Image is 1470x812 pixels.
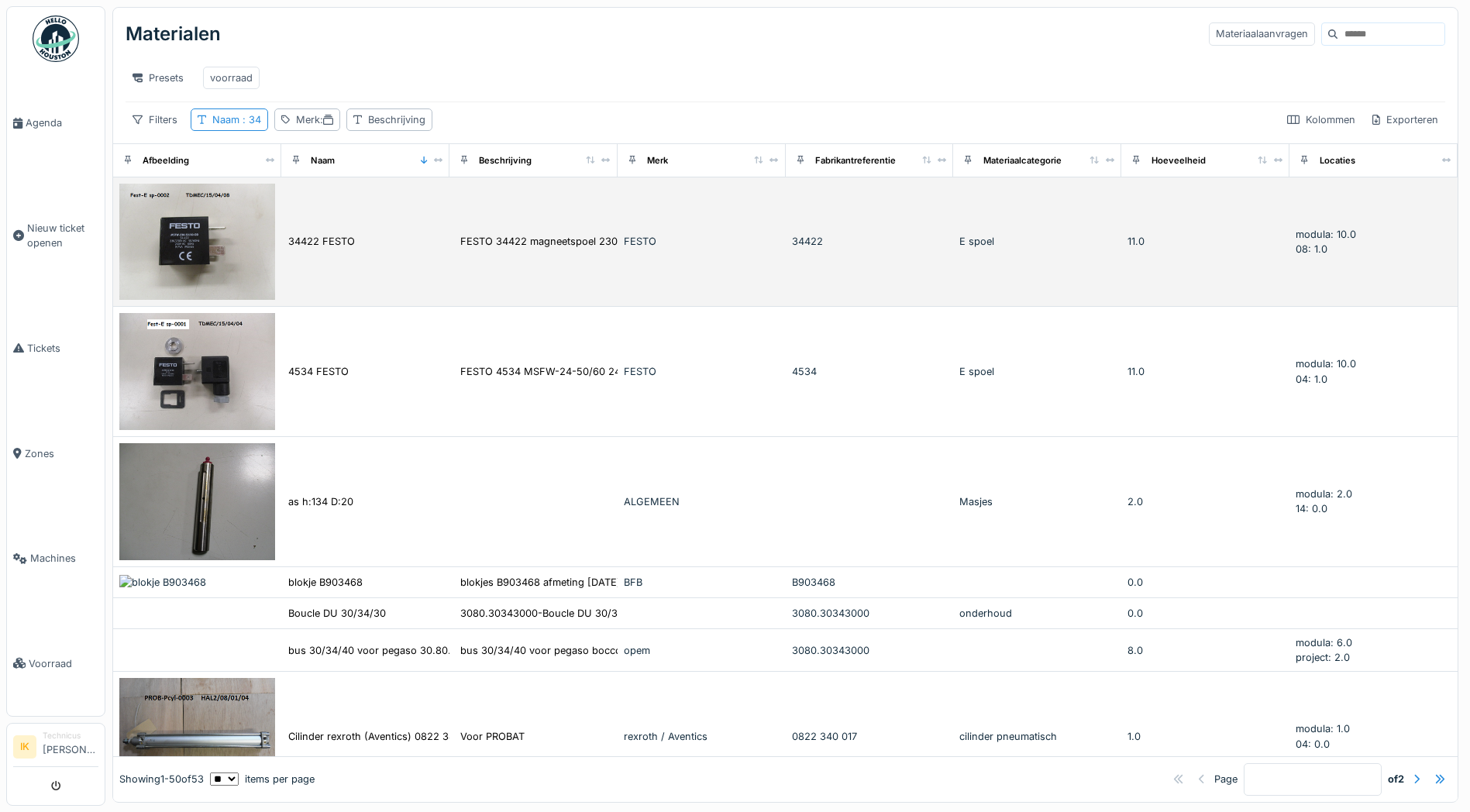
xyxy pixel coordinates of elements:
[26,115,98,130] span: Agenda
[792,606,948,621] div: 3080.30343000
[7,71,105,176] a: Agenda
[1388,772,1404,786] strong: of 2
[119,313,275,430] img: 4534 FESTO
[311,154,335,167] div: Naam
[288,494,353,509] div: as h:134 D:20
[1296,503,1327,514] span: 14: 0.0
[959,494,1115,509] div: Masjes
[1296,738,1330,750] span: 04: 0.0
[27,341,98,356] span: Tickets
[288,643,501,658] div: bus 30/34/40 voor pegaso 30.80.30343000
[624,364,780,379] div: FESTO
[210,71,253,85] div: voorraad
[143,154,189,167] div: Afbeelding
[1127,234,1283,249] div: 11.0
[43,730,98,763] li: [PERSON_NAME]
[792,575,948,590] div: B903468
[1209,22,1315,45] div: Materiaalaanvragen
[624,494,780,509] div: ALGEMEEN
[1296,243,1327,255] span: 08: 1.0
[1296,652,1350,663] span: project: 2.0
[1296,723,1350,735] span: modula: 1.0
[288,575,363,590] div: blokje B903468
[792,729,948,744] div: 0822 340 017
[288,606,386,621] div: Boucle DU 30/34/30
[212,112,261,127] div: Naam
[126,14,221,54] div: Materialen
[792,643,948,658] div: 3080.30343000
[1127,729,1283,744] div: 1.0
[460,643,698,658] div: bus 30/34/40 voor pegaso boccola DU: 30/34/30
[126,108,184,131] div: Filters
[1296,229,1356,240] span: modula: 10.0
[296,112,333,127] div: Merk
[119,184,275,301] img: 34422 FESTO
[959,606,1115,621] div: onderhoud
[1127,575,1283,590] div: 0.0
[460,606,640,621] div: 3080.30343000-Boucle DU 30/34/30
[33,15,79,62] img: Badge_color-CXgf-gQk.svg
[7,611,105,717] a: Voorraad
[647,154,668,167] div: Merk
[792,234,948,249] div: 34422
[7,176,105,296] a: Nieuw ticket openen
[1152,154,1206,167] div: Hoeveelheid
[27,221,98,250] span: Nieuw ticket openen
[479,154,532,167] div: Beschrijving
[1296,373,1327,385] span: 04: 1.0
[624,234,780,249] div: FESTO
[1280,108,1362,131] div: Kolommen
[29,656,98,671] span: Voorraad
[210,772,315,786] div: items per page
[288,234,355,249] div: 34422 FESTO
[13,730,98,767] a: IK Technicus[PERSON_NAME]
[13,735,36,759] li: IK
[1127,494,1283,509] div: 2.0
[288,729,480,744] div: Cilinder rexroth (Aventics) 0822 340 017
[119,678,275,795] img: Cilinder rexroth (Aventics) 0822 340 017
[25,446,98,461] span: Zones
[815,154,896,167] div: Fabrikantreferentie
[119,772,204,786] div: Showing 1 - 50 of 53
[368,112,425,127] div: Beschrijving
[1320,154,1355,167] div: Locaties
[7,296,105,401] a: Tickets
[1127,643,1283,658] div: 8.0
[792,364,948,379] div: 4534
[7,401,105,506] a: Zones
[1127,606,1283,621] div: 0.0
[126,67,191,89] div: Presets
[460,234,642,249] div: FESTO 34422 magneetspoel 230V AC
[1214,772,1238,786] div: Page
[983,154,1062,167] div: Materiaalcategorie
[239,114,261,126] span: : 34
[1296,358,1356,370] span: modula: 10.0
[460,364,673,379] div: FESTO 4534 MSFW-24-50/60 24V AC spoel
[959,729,1115,744] div: cilinder pneumatisch
[959,364,1115,379] div: E spoel
[30,551,98,566] span: Machines
[624,729,780,744] div: rexroth / Aventics
[1296,488,1352,500] span: modula: 2.0
[1296,637,1352,649] span: modula: 6.0
[959,234,1115,249] div: E spoel
[624,643,780,658] div: opem
[320,114,333,126] span: :
[119,575,206,590] img: blokje B903468
[460,729,525,744] div: Voor PROBAT
[624,575,780,590] div: BFB
[288,364,349,379] div: 4534 FESTO
[119,443,275,560] img: as h:134 D:20
[43,730,98,741] div: Technicus
[460,575,687,590] div: blokjes B903468 afmeting [DATE] voor BFB L79
[1127,364,1283,379] div: 11.0
[1365,108,1445,131] div: Exporteren
[7,506,105,611] a: Machines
